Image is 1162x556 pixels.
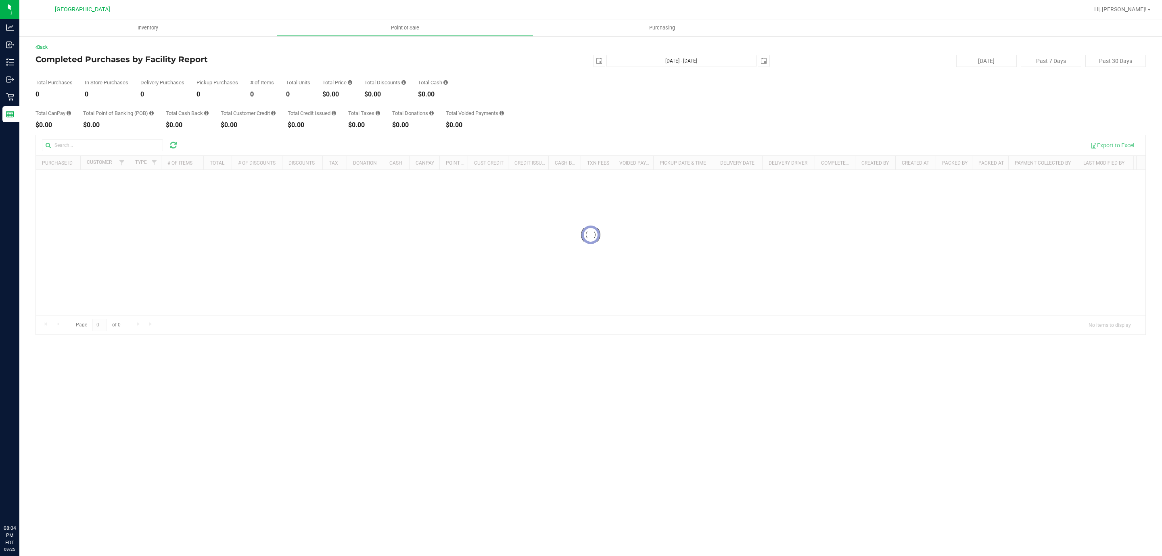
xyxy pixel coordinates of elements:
div: Pickup Purchases [196,80,238,85]
h4: Completed Purchases by Facility Report [36,55,405,64]
div: 0 [140,91,184,98]
i: Sum of the successful, non-voided point-of-banking payment transactions, both via payment termina... [149,111,154,116]
div: 0 [250,91,274,98]
a: Inventory [19,19,276,36]
div: 0 [85,91,128,98]
i: Sum of the successful, non-voided cash payment transactions for all purchases in the date range. ... [443,80,448,85]
div: $0.00 [364,91,406,98]
div: Total Units [286,80,310,85]
div: $0.00 [221,122,276,128]
i: Sum of the successful, non-voided CanPay payment transactions for all purchases in the date range. [67,111,71,116]
i: Sum of the cash-back amounts from rounded-up electronic payments for all purchases in the date ra... [204,111,209,116]
span: Inventory [127,24,169,31]
i: Sum of the discount values applied to the all purchases in the date range. [401,80,406,85]
div: $0.00 [83,122,154,128]
a: Purchasing [533,19,790,36]
span: Point of Sale [380,24,430,31]
div: 0 [196,91,238,98]
i: Sum of all voided payment transaction amounts, excluding tips and transaction fees, for all purch... [499,111,504,116]
div: $0.00 [348,122,380,128]
div: Total Price [322,80,352,85]
div: Total Taxes [348,111,380,116]
div: Total Donations [392,111,434,116]
div: Total Point of Banking (POB) [83,111,154,116]
div: Delivery Purchases [140,80,184,85]
div: $0.00 [322,91,352,98]
inline-svg: Retail [6,93,14,101]
span: Purchasing [638,24,686,31]
div: Total CanPay [36,111,71,116]
i: Sum of the successful, non-voided payments using account credit for all purchases in the date range. [271,111,276,116]
div: $0.00 [446,122,504,128]
button: Past 30 Days [1085,55,1146,67]
div: $0.00 [392,122,434,128]
inline-svg: Reports [6,110,14,118]
div: Total Cash [418,80,448,85]
button: [DATE] [956,55,1017,67]
inline-svg: Inventory [6,58,14,66]
inline-svg: Outbound [6,75,14,84]
div: In Store Purchases [85,80,128,85]
p: 09/25 [4,546,16,552]
div: Total Discounts [364,80,406,85]
span: Hi, [PERSON_NAME]! [1094,6,1147,13]
i: Sum of the total prices of all purchases in the date range. [348,80,352,85]
button: Past 7 Days [1021,55,1081,67]
div: Total Purchases [36,80,73,85]
span: select [594,55,605,67]
span: [GEOGRAPHIC_DATA] [55,6,110,13]
div: $0.00 [36,122,71,128]
i: Sum of all account credit issued for all refunds from returned purchases in the date range. [332,111,336,116]
inline-svg: Inbound [6,41,14,49]
div: $0.00 [166,122,209,128]
span: select [758,55,769,67]
inline-svg: Analytics [6,23,14,31]
div: 0 [36,91,73,98]
div: Total Cash Back [166,111,209,116]
p: 08:04 PM EDT [4,525,16,546]
div: # of Items [250,80,274,85]
div: $0.00 [288,122,336,128]
a: Point of Sale [276,19,533,36]
div: $0.00 [418,91,448,98]
a: Back [36,44,48,50]
i: Sum of the total taxes for all purchases in the date range. [376,111,380,116]
div: Total Voided Payments [446,111,504,116]
i: Sum of all round-up-to-next-dollar total price adjustments for all purchases in the date range. [429,111,434,116]
div: Total Customer Credit [221,111,276,116]
div: Total Credit Issued [288,111,336,116]
div: 0 [286,91,310,98]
